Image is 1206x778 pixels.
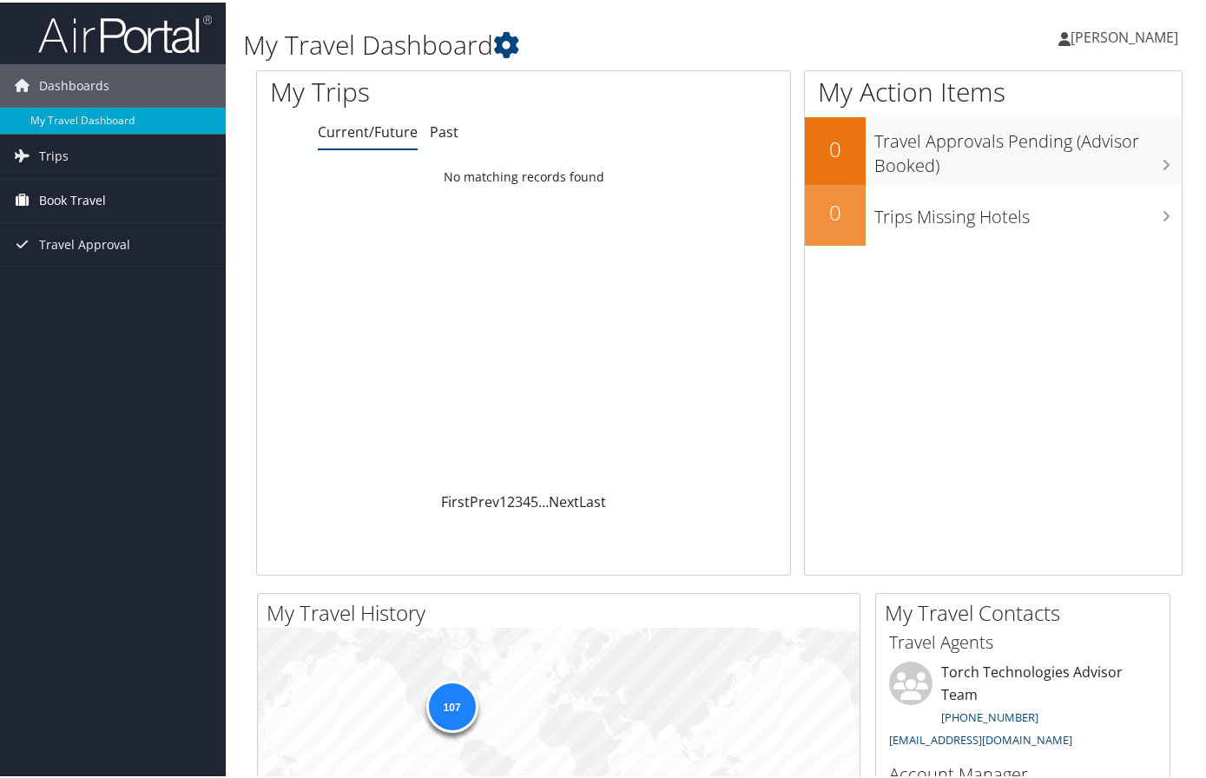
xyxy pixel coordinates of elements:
img: airportal-logo.png [38,11,212,52]
h1: My Action Items [805,71,1182,108]
h2: 0 [805,195,866,225]
h3: Travel Agents [889,628,1157,652]
a: Last [579,490,606,509]
a: Prev [470,490,499,509]
span: Travel Approval [39,221,130,264]
span: Dashboards [39,62,109,105]
h3: Trips Missing Hotels [874,194,1182,227]
a: [PERSON_NAME] [1058,9,1196,61]
h3: Travel Approvals Pending (Advisor Booked) [874,118,1182,175]
h2: 0 [805,132,866,162]
a: [PHONE_NUMBER] [941,707,1038,722]
span: [PERSON_NAME] [1071,25,1178,44]
h2: My Travel History [267,596,860,625]
li: Torch Technologies Advisor Team [880,659,1165,752]
h2: My Travel Contacts [885,596,1170,625]
a: 0Trips Missing Hotels [805,182,1182,243]
span: … [538,490,549,509]
td: No matching records found [257,159,790,190]
a: 1 [499,490,507,509]
h1: My Trips [270,71,555,108]
a: 0Travel Approvals Pending (Advisor Booked) [805,115,1182,181]
span: Trips [39,132,69,175]
a: Next [549,490,579,509]
h1: My Travel Dashboard [243,24,878,61]
a: 3 [515,490,523,509]
div: 107 [425,678,478,730]
a: 2 [507,490,515,509]
span: Book Travel [39,176,106,220]
a: Past [430,120,458,139]
a: 5 [531,490,538,509]
a: 4 [523,490,531,509]
a: Current/Future [318,120,418,139]
a: [EMAIL_ADDRESS][DOMAIN_NAME] [889,729,1072,745]
a: First [441,490,470,509]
